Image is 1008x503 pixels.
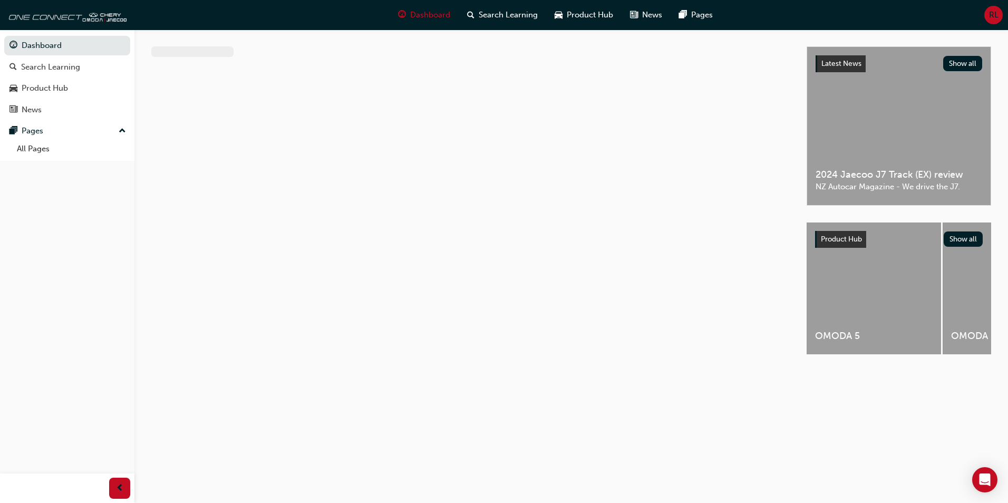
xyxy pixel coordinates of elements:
a: Latest NewsShow all [816,55,982,72]
span: car-icon [9,84,17,93]
span: Dashboard [410,9,450,21]
a: car-iconProduct Hub [546,4,622,26]
button: Pages [4,121,130,141]
span: 2024 Jaecoo J7 Track (EX) review [816,169,982,181]
span: prev-icon [116,482,124,495]
span: RL [989,9,999,21]
div: News [22,104,42,116]
span: pages-icon [9,127,17,136]
span: news-icon [9,105,17,115]
a: Latest NewsShow all2024 Jaecoo J7 Track (EX) reviewNZ Autocar Magazine - We drive the J7. [807,46,991,206]
span: Search Learning [479,9,538,21]
a: pages-iconPages [671,4,721,26]
a: OMODA 5 [807,223,941,354]
span: pages-icon [679,8,687,22]
a: All Pages [13,141,130,157]
div: Pages [22,125,43,137]
span: guage-icon [398,8,406,22]
a: Product HubShow all [815,231,983,248]
img: oneconnect [5,4,127,25]
span: Product Hub [567,9,613,21]
button: Show all [944,231,983,247]
a: news-iconNews [622,4,671,26]
span: OMODA 5 [815,330,933,342]
button: RL [984,6,1003,24]
div: Product Hub [22,82,68,94]
span: NZ Autocar Magazine - We drive the J7. [816,181,982,193]
span: search-icon [9,63,17,72]
span: Pages [691,9,713,21]
span: news-icon [630,8,638,22]
button: Show all [943,56,983,71]
span: guage-icon [9,41,17,51]
span: search-icon [467,8,474,22]
a: search-iconSearch Learning [459,4,546,26]
span: car-icon [555,8,563,22]
div: Search Learning [21,61,80,73]
a: guage-iconDashboard [390,4,459,26]
a: Product Hub [4,79,130,98]
a: News [4,100,130,120]
span: up-icon [119,124,126,138]
a: Dashboard [4,36,130,55]
span: News [642,9,662,21]
span: Latest News [821,59,861,68]
div: Open Intercom Messenger [972,467,997,492]
a: Search Learning [4,57,130,77]
button: DashboardSearch LearningProduct HubNews [4,34,130,121]
span: Product Hub [821,235,862,244]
